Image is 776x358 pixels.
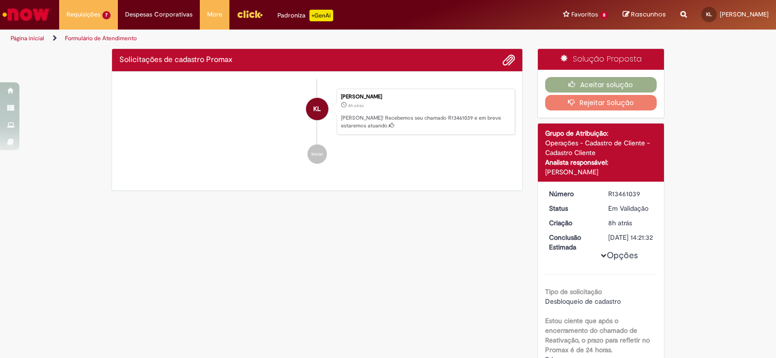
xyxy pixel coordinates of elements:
p: [PERSON_NAME]! Recebemos seu chamado R13461039 e em breve estaremos atuando. [341,114,510,129]
div: Operações - Cadastro de Cliente - Cadastro Cliente [545,138,657,157]
div: Grupo de Atribuição: [545,128,657,138]
dt: Criação [542,218,601,228]
ul: Trilhas de página [7,30,510,47]
a: Formulário de Atendimento [65,34,137,42]
div: Analista responsável: [545,157,657,167]
span: Requisições [66,10,100,19]
li: Kaline De Padua Linares [119,89,515,135]
span: Favoritos [571,10,598,19]
div: [DATE] 14:21:32 [608,233,653,242]
p: +GenAi [309,10,333,21]
span: Despesas Corporativas [125,10,193,19]
span: KL [706,11,712,17]
img: click_logo_yellow_360x200.png [237,7,263,21]
div: [PERSON_NAME] [545,167,657,177]
time: 29/08/2025 09:21:25 [608,218,632,227]
div: 29/08/2025 09:21:25 [608,218,653,228]
b: Tipo de solicitação [545,287,602,296]
span: Rascunhos [631,10,666,19]
div: Em Validação [608,203,653,213]
div: Kaline De Padua Linares [306,98,328,120]
span: 8h atrás [608,218,632,227]
button: Aceitar solução [545,77,657,93]
h2: Solicitações de cadastro Promax Histórico de tíquete [119,56,232,64]
button: Rejeitar Solução [545,95,657,110]
dt: Número [542,189,601,199]
span: 7 [102,11,111,19]
time: 29/08/2025 09:21:25 [348,103,364,109]
span: KL [313,97,321,121]
div: Solução Proposta [538,49,664,70]
img: ServiceNow [1,5,51,24]
dt: Conclusão Estimada [542,233,601,252]
span: More [207,10,222,19]
div: [PERSON_NAME] [341,94,510,100]
span: [PERSON_NAME] [720,10,769,18]
a: Rascunhos [623,10,666,19]
div: Padroniza [277,10,333,21]
a: Página inicial [11,34,44,42]
ul: Histórico de tíquete [119,79,515,174]
b: Estou ciente que após o encerramento do chamado de Reativação, o prazo para refletir no Promax é ... [545,316,650,354]
dt: Status [542,203,601,213]
div: R13461039 [608,189,653,199]
button: Adicionar anexos [502,54,515,66]
span: Desbloqueio de cadastro [545,297,621,306]
span: 8 [600,11,608,19]
span: 8h atrás [348,103,364,109]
